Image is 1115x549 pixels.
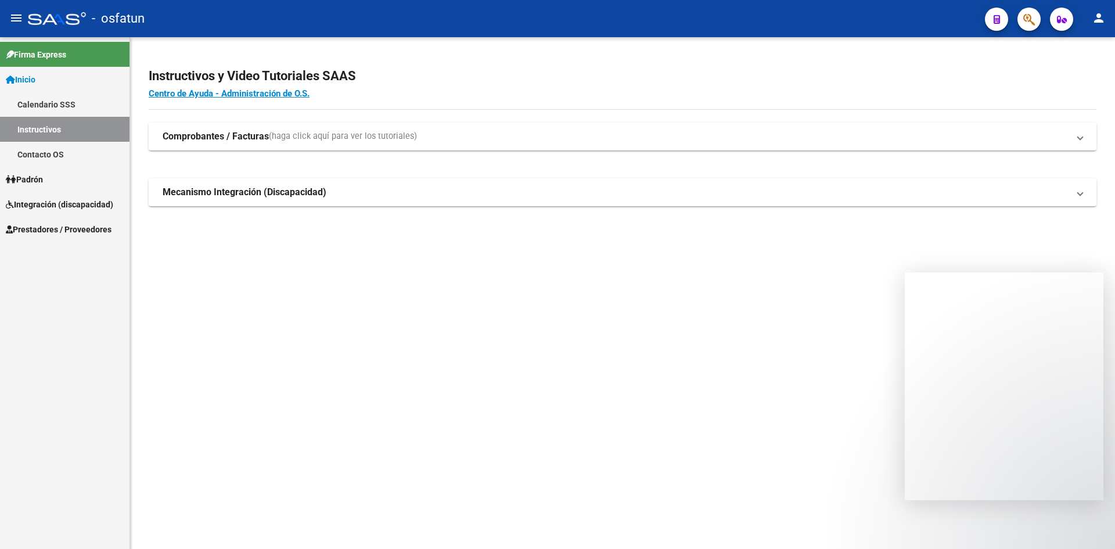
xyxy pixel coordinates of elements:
mat-expansion-panel-header: Comprobantes / Facturas(haga click aquí para ver los tutoriales) [149,123,1096,150]
span: Prestadores / Proveedores [6,223,111,236]
span: Integración (discapacidad) [6,198,113,211]
mat-icon: menu [9,11,23,25]
span: (haga click aquí para ver los tutoriales) [269,130,417,143]
iframe: Intercom live chat [1076,509,1103,537]
a: Centro de Ayuda - Administración de O.S. [149,88,310,99]
mat-icon: person [1092,11,1106,25]
span: Firma Express [6,48,66,61]
span: Padrón [6,173,43,186]
h2: Instructivos y Video Tutoriales SAAS [149,65,1096,87]
strong: Mecanismo Integración (Discapacidad) [163,186,326,199]
mat-expansion-panel-header: Mecanismo Integración (Discapacidad) [149,178,1096,206]
strong: Comprobantes / Facturas [163,130,269,143]
span: Inicio [6,73,35,86]
span: - osfatun [92,6,145,31]
iframe: Intercom live chat mensaje [905,272,1103,500]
